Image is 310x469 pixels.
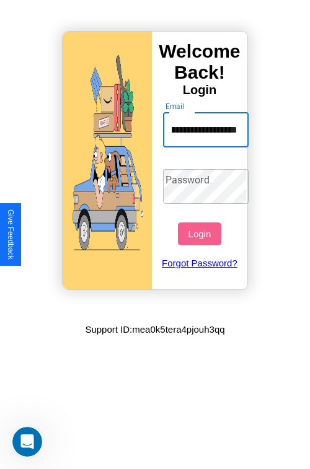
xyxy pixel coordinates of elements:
iframe: Intercom live chat [12,427,42,457]
button: Login [178,222,221,245]
a: Forgot Password? [157,245,243,281]
p: Support ID: mea0k5tera4pjouh3qq [85,321,224,338]
img: gif [63,32,152,289]
h3: Welcome Back! [152,41,247,83]
div: Give Feedback [6,209,15,260]
label: Email [166,101,185,112]
h4: Login [152,83,247,97]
